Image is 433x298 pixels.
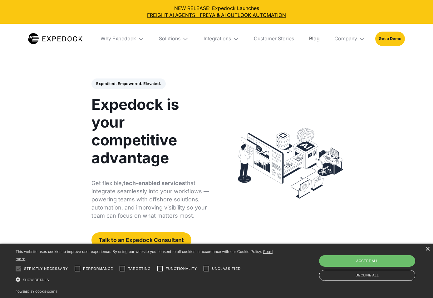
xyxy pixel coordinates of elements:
span: Targeting [128,266,150,271]
p: Get flexible, that integrate seamlessly into your workflows — powering teams with offshore soluti... [91,179,210,220]
a: FREIGHT AI AGENTS - FREYA & AI OUTLOOK AUTOMATION [5,12,428,19]
span: Functionality [166,266,197,271]
div: Why Expedock [96,24,149,53]
div: Close [425,247,430,251]
strong: tech-enabled services [123,180,185,186]
a: Powered by cookie-script [16,290,57,293]
a: Read more [16,249,273,261]
a: Customer Stories [249,24,299,53]
span: Unclassified [212,266,241,271]
div: Why Expedock [101,36,136,42]
div: Integrations [199,24,244,53]
a: Talk to an Expedock Consultant [91,232,192,248]
div: Company [330,24,371,53]
a: Blog [304,24,325,53]
a: Get a Demo [375,32,405,46]
div: Solutions [159,36,180,42]
span: Show details [23,278,49,282]
div: Integrations [204,36,231,42]
span: Performance [83,266,113,271]
h1: Expedock is your competitive advantage [91,95,210,167]
div: Accept all [319,255,415,266]
span: This website uses cookies to improve user experience. By using our website you consent to all coo... [16,250,262,254]
div: Solutions [154,24,194,53]
span: Strictly necessary [24,266,68,271]
div: Company [334,36,357,42]
div: Show details [16,276,277,285]
div: Decline all [319,270,415,281]
iframe: Chat Widget [402,268,433,298]
div: NEW RELEASE: Expedock Launches [5,5,428,19]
